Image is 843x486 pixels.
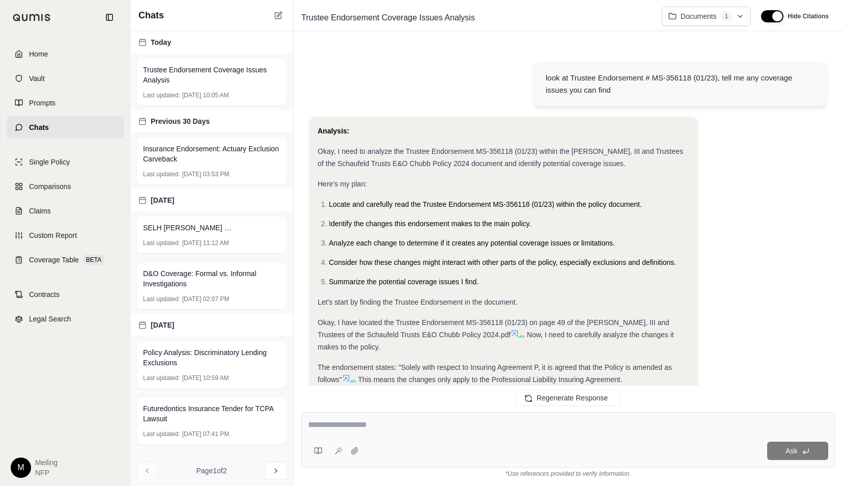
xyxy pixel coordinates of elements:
[318,331,674,351] span: . Now, I need to carefully analyze the changes it makes to the policy.
[182,295,229,303] span: [DATE] 02:07 PM
[143,170,180,178] span: Last updated:
[29,314,71,324] span: Legal Search
[318,298,518,306] span: Let's start by finding the Trustee Endorsement in the document.
[29,49,48,59] span: Home
[143,223,235,233] span: SELH [PERSON_NAME] Hills, LLC (Quote).pdf
[546,72,814,96] div: look at Trustee Endorsement # MS-356118 (01/23), tell me any coverage issues you can find
[151,320,174,330] span: [DATE]
[318,318,669,339] span: Okay, I have located the Trustee Endorsement MS-356118 (01/23) on page 49 of the [PERSON_NAME], I...
[182,170,229,178] span: [DATE] 03:53 PM
[29,230,77,240] span: Custom Report
[182,374,229,382] span: [DATE] 10:59 AM
[7,224,124,247] a: Custom Report
[143,374,180,382] span: Last updated:
[297,10,479,26] span: Trustee Endorsement Coverage Issues Analysis
[7,92,124,114] a: Prompts
[35,468,58,478] span: NFP
[537,394,608,402] span: Regenerate Response
[662,7,751,26] button: Documents1
[182,91,229,99] span: [DATE] 10:05 AM
[7,308,124,330] a: Legal Search
[83,255,104,265] span: BETA
[143,144,280,164] span: Insurance Endorsement: Actuary Exclusion Carveback
[329,258,676,266] span: Consider how these changes might interact with other parts of the policy, especially exclusions a...
[318,127,349,135] strong: Analysis:
[151,37,171,47] span: Today
[767,442,828,460] button: Ask
[29,98,55,108] span: Prompts
[29,181,71,192] span: Comparisons
[7,200,124,222] a: Claims
[7,283,124,306] a: Contracts
[11,457,31,478] div: M
[182,430,229,438] span: [DATE] 07:41 PM
[35,457,58,468] span: Meiling
[785,447,797,455] span: Ask
[318,363,672,384] span: The endorsement states: "Solely with respect to Insuring Agreement P, it is agreed that the Polic...
[29,255,79,265] span: Coverage Table
[143,347,280,368] span: Policy Analysis: Discriminatory Lending Exclusions
[301,468,835,478] div: *Use references provided to verify information.
[151,116,210,126] span: Previous 30 Days
[182,239,229,247] span: [DATE] 11:12 AM
[329,278,479,286] span: Summarize the potential coverage issues I find.
[29,157,70,167] span: Single Policy
[13,14,51,21] img: Qumis Logo
[721,11,733,21] span: 1
[196,466,227,476] span: Page 1 of 2
[7,249,124,271] a: Coverage TableBETA
[7,116,124,139] a: Chats
[681,11,717,21] span: Documents
[29,73,45,84] span: Vault
[297,10,654,26] div: Edit Title
[7,67,124,90] a: Vault
[516,390,621,406] button: Regenerate Response
[143,430,180,438] span: Last updated:
[151,195,174,205] span: [DATE]
[7,175,124,198] a: Comparisons
[318,147,683,168] span: Okay, I need to analyze the Trustee Endorsement MS-356118 (01/23) within the [PERSON_NAME], III a...
[143,239,180,247] span: Last updated:
[143,65,280,85] span: Trustee Endorsement Coverage Issues Analysis
[318,180,367,188] span: Here's my plan:
[7,151,124,173] a: Single Policy
[29,206,51,216] span: Claims
[7,43,124,65] a: Home
[143,91,180,99] span: Last updated:
[143,403,280,424] span: Futuredontics Insurance Tender for TCPA Lawsuit
[354,375,623,384] span: . This means the changes only apply to the Professional Liability Insuring Agreement.
[272,9,285,21] button: New Chat
[329,220,531,228] span: Identify the changes this endorsement makes to the main policy.
[29,289,60,300] span: Contracts
[143,268,280,289] span: D&O Coverage: Formal vs. Informal Investigations
[29,122,49,132] span: Chats
[788,12,829,20] span: Hide Citations
[329,239,615,247] span: Analyze each change to determine if it creates any potential coverage issues or limitations.
[329,200,642,208] span: Locate and carefully read the Trustee Endorsement MS-356118 (01/23) within the policy document.
[101,9,118,25] button: Collapse sidebar
[138,8,164,22] span: Chats
[143,295,180,303] span: Last updated:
